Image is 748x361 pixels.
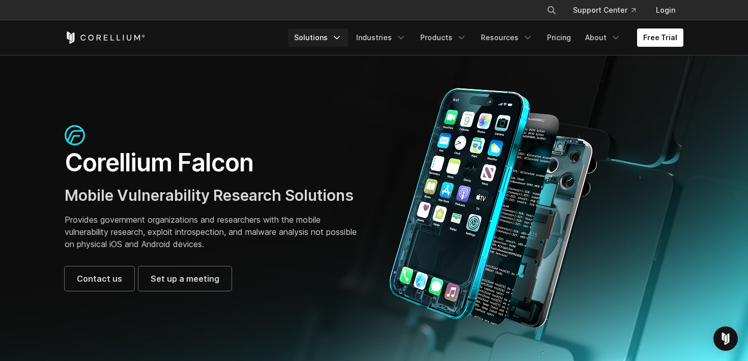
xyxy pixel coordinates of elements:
span: Contact us [77,273,122,285]
a: Industries [350,28,412,47]
h1: Corellium Falcon [65,147,364,178]
a: Contact us [65,266,134,291]
span: Set up a meeting [151,273,219,285]
a: Corellium Home [65,32,146,44]
a: Resources [475,28,539,47]
a: Pricing [541,28,577,47]
a: Products [414,28,473,47]
div: Open Intercom Messenger [713,326,738,351]
div: Navigation Menu [288,28,683,47]
a: Set up a meeting [138,266,232,291]
span: Mobile Vulnerability Research Solutions [65,186,354,204]
a: About [579,28,627,47]
a: Solutions [288,28,348,47]
a: Support Center [565,1,644,19]
img: falcon-icon [65,125,85,145]
button: Search [542,1,561,19]
img: Corellium_Falcon Hero 1 [384,87,603,328]
div: Navigation Menu [534,1,683,19]
p: Provides government organizations and researchers with the mobile vulnerability research, exploit... [65,214,364,250]
a: Login [648,1,683,19]
a: Free Trial [637,28,683,47]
